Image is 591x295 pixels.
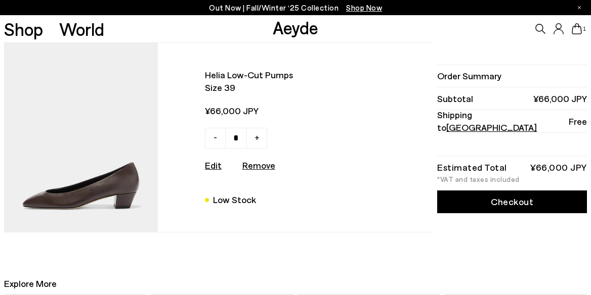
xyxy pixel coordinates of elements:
li: Subtotal [437,87,586,110]
img: AEYDE_HELIANAPPALEATHERMOKA_1_580x.jpg [4,43,158,232]
span: - [214,131,217,143]
span: Shipping to [437,109,568,134]
div: Estimated Total [437,164,507,171]
span: Size 39 [205,81,372,94]
div: *VAT and taxes included [437,176,586,183]
span: ¥66,000 JPY [205,105,372,117]
li: Order Summary [437,65,586,87]
span: + [255,131,260,143]
div: Low Stock [213,193,256,207]
span: Navigate to /collections/new-in [346,3,382,12]
a: Checkout [437,190,586,213]
a: Edit [205,160,222,171]
div: ¥66,000 JPY [530,164,587,171]
span: Helia low-cut pumps [205,69,372,81]
a: World [59,20,104,38]
a: 1 [572,23,582,34]
span: ¥66,000 JPY [533,92,587,105]
a: - [205,128,226,149]
u: Remove [242,160,275,171]
p: Out Now | Fall/Winter ‘25 Collection [209,2,382,14]
span: Free [569,115,587,128]
a: Shop [4,20,43,38]
span: [GEOGRAPHIC_DATA] [446,122,537,133]
a: Aeyde [273,17,318,38]
a: + [246,128,267,149]
span: 1 [582,26,587,32]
